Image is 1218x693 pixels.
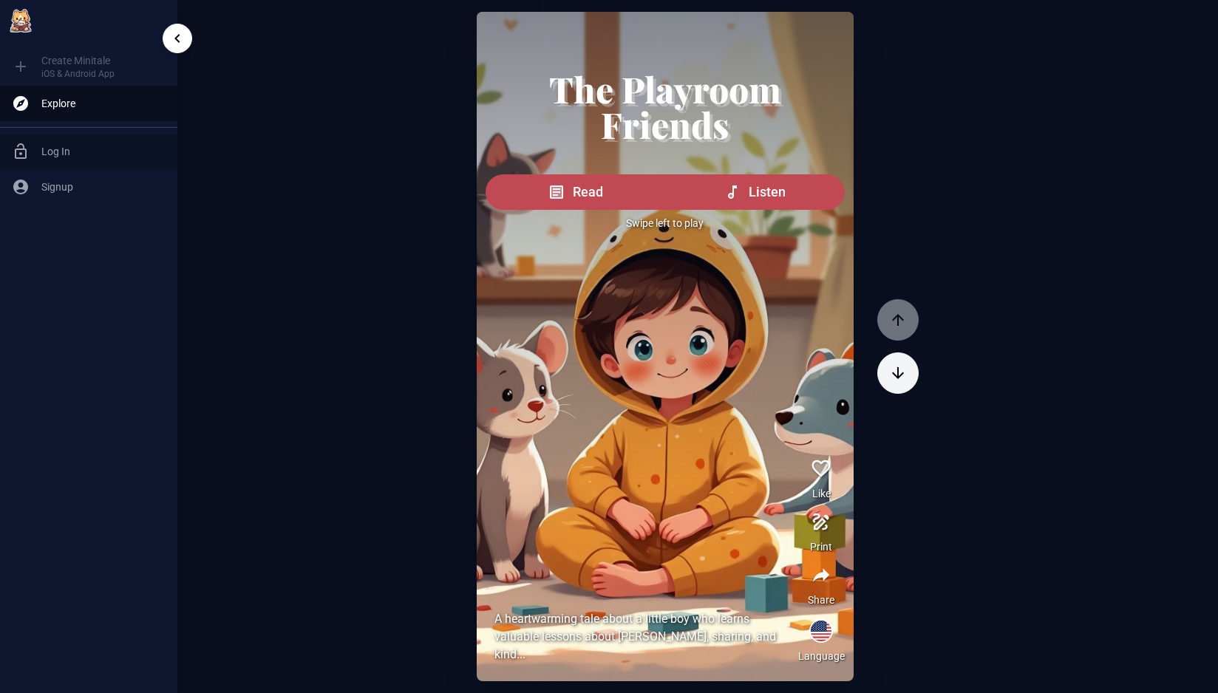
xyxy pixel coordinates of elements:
span: Read [574,182,604,202]
p: Swipe left to play [486,216,845,231]
span: Log In [41,144,166,159]
p: Language [798,649,845,663]
button: sidebar toggle [163,24,192,53]
h1: The Playroom Friends [486,71,845,142]
span: Listen [749,182,786,202]
p: Share [808,593,834,607]
span: Explore [41,96,166,111]
img: Minitale [6,6,35,35]
span: Signup [41,180,166,194]
button: Read [486,174,665,210]
div: A heartwarming tale about a little boy who learns valuable lessons about [PERSON_NAME], sharing, ... [494,610,795,663]
p: Like [812,486,831,501]
button: Listen [664,174,845,210]
p: Print [810,539,832,554]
